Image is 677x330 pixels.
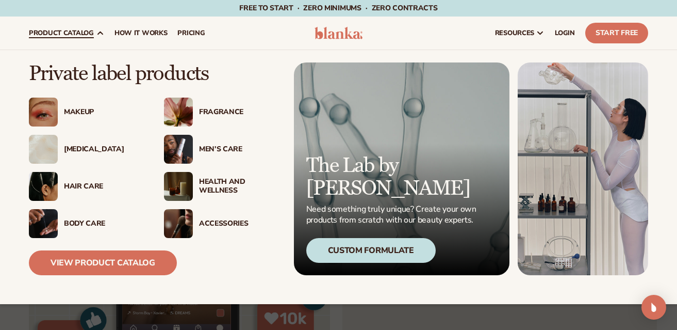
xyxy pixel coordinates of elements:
span: resources [495,29,534,37]
p: Private label products [29,62,278,85]
a: Candles and incense on table. Health And Wellness [164,172,278,201]
div: Open Intercom Messenger [641,295,666,320]
a: Cream moisturizer swatch. [MEDICAL_DATA] [29,135,143,164]
div: Makeup [64,108,143,117]
div: Custom Formulate [306,238,436,263]
a: Start Free [585,23,648,43]
img: Female hair pulled back with clips. [29,172,58,201]
div: Men’s Care [199,145,278,154]
span: pricing [177,29,205,37]
img: Female in lab with equipment. [518,62,648,275]
a: Pink blooming flower. Fragrance [164,98,278,127]
a: View Product Catalog [29,250,177,275]
a: Female hair pulled back with clips. Hair Care [29,172,143,201]
span: LOGIN [555,29,575,37]
span: product catalog [29,29,94,37]
img: Candles and incense on table. [164,172,193,201]
div: Hair Care [64,182,143,191]
a: product catalog [24,17,109,50]
img: Female with makeup brush. [164,209,193,238]
img: Cream moisturizer swatch. [29,135,58,164]
div: [MEDICAL_DATA] [64,145,143,154]
a: Male holding moisturizer bottle. Men’s Care [164,135,278,164]
img: Pink blooming flower. [164,98,193,127]
a: Microscopic product formula. The Lab by [PERSON_NAME] Need something truly unique? Create your ow... [294,62,509,275]
div: Accessories [199,219,278,228]
p: Need something truly unique? Create your own products from scratch with our beauty experts. [306,204,480,226]
div: Fragrance [199,108,278,117]
a: Female with makeup brush. Accessories [164,209,278,238]
a: How It Works [109,17,173,50]
p: The Lab by [PERSON_NAME] [306,154,480,200]
a: resources [490,17,550,50]
a: pricing [172,17,210,50]
div: Health And Wellness [199,178,278,195]
span: Free to start · ZERO minimums · ZERO contracts [239,3,437,13]
img: Female with glitter eye makeup. [29,98,58,127]
img: Male hand applying moisturizer. [29,209,58,238]
a: Male hand applying moisturizer. Body Care [29,209,143,238]
img: Male holding moisturizer bottle. [164,135,193,164]
a: Female with glitter eye makeup. Makeup [29,98,143,127]
img: logo [315,27,363,39]
a: LOGIN [550,17,580,50]
div: Body Care [64,219,143,228]
span: How It Works [114,29,168,37]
